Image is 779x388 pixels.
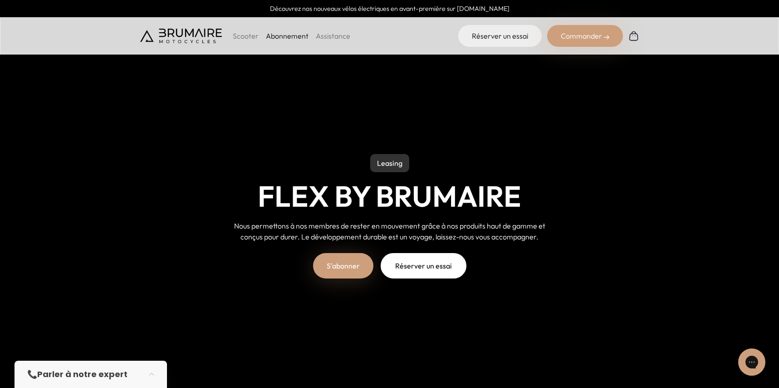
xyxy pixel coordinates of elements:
[604,35,609,40] img: right-arrow-2.png
[316,31,350,40] a: Assistance
[734,345,770,379] iframe: Gorgias live chat messenger
[234,221,545,241] span: Nous permettons à nos membres de rester en mouvement grâce à nos produits haut de gamme et conçus...
[547,25,623,47] div: Commander
[140,29,222,43] img: Brumaire Motocycles
[233,30,259,41] p: Scooter
[258,179,521,213] h1: Flex by Brumaire
[628,30,639,41] img: Panier
[458,25,542,47] a: Réserver un essai
[381,253,466,279] a: Réserver un essai
[313,253,373,279] a: S'abonner
[370,154,409,172] p: Leasing
[266,31,309,40] a: Abonnement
